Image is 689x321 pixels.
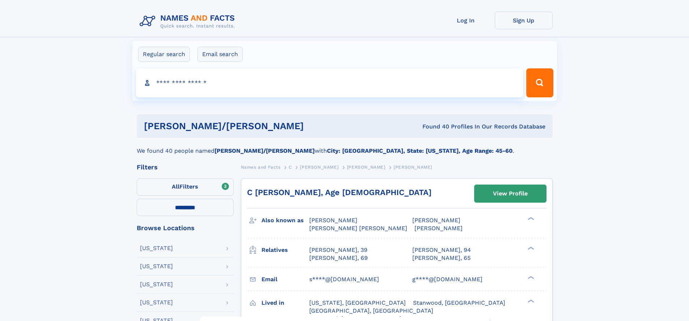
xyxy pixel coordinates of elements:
[526,246,535,250] div: ❯
[300,162,339,172] a: [PERSON_NAME]
[140,263,173,269] div: [US_STATE]
[437,12,495,29] a: Log In
[495,12,553,29] a: Sign Up
[526,216,535,221] div: ❯
[247,188,431,197] a: C [PERSON_NAME], Age [DEMOGRAPHIC_DATA]
[261,214,309,227] h3: Also known as
[347,165,386,170] span: [PERSON_NAME]
[241,162,281,172] a: Names and Facts
[172,183,179,190] span: All
[137,178,234,196] label: Filters
[137,164,234,170] div: Filters
[289,162,292,172] a: C
[214,147,315,154] b: [PERSON_NAME]/[PERSON_NAME]
[300,165,339,170] span: [PERSON_NAME]
[526,299,535,303] div: ❯
[363,123,545,131] div: Found 40 Profiles In Our Records Database
[136,68,523,97] input: search input
[347,162,386,172] a: [PERSON_NAME]
[289,165,292,170] span: C
[414,225,463,232] span: [PERSON_NAME]
[137,225,234,231] div: Browse Locations
[327,147,513,154] b: City: [GEOGRAPHIC_DATA], State: [US_STATE], Age Range: 45-60
[309,225,407,232] span: [PERSON_NAME] [PERSON_NAME]
[394,165,432,170] span: [PERSON_NAME]
[526,68,553,97] button: Search Button
[475,185,546,202] a: View Profile
[413,299,505,306] span: Stanwood, [GEOGRAPHIC_DATA]
[412,246,471,254] a: [PERSON_NAME], 94
[261,244,309,256] h3: Relatives
[137,12,241,31] img: Logo Names and Facts
[261,273,309,286] h3: Email
[261,297,309,309] h3: Lived in
[144,122,363,131] h1: [PERSON_NAME]/[PERSON_NAME]
[526,275,535,280] div: ❯
[138,47,190,62] label: Regular search
[309,299,406,306] span: [US_STATE], [GEOGRAPHIC_DATA]
[197,47,243,62] label: Email search
[493,185,528,202] div: View Profile
[412,217,460,224] span: [PERSON_NAME]
[309,217,357,224] span: [PERSON_NAME]
[140,300,173,305] div: [US_STATE]
[309,307,433,314] span: [GEOGRAPHIC_DATA], [GEOGRAPHIC_DATA]
[309,254,368,262] a: [PERSON_NAME], 69
[140,245,173,251] div: [US_STATE]
[309,246,367,254] a: [PERSON_NAME], 39
[137,138,553,155] div: We found 40 people named with .
[412,254,471,262] a: [PERSON_NAME], 65
[140,282,173,287] div: [US_STATE]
